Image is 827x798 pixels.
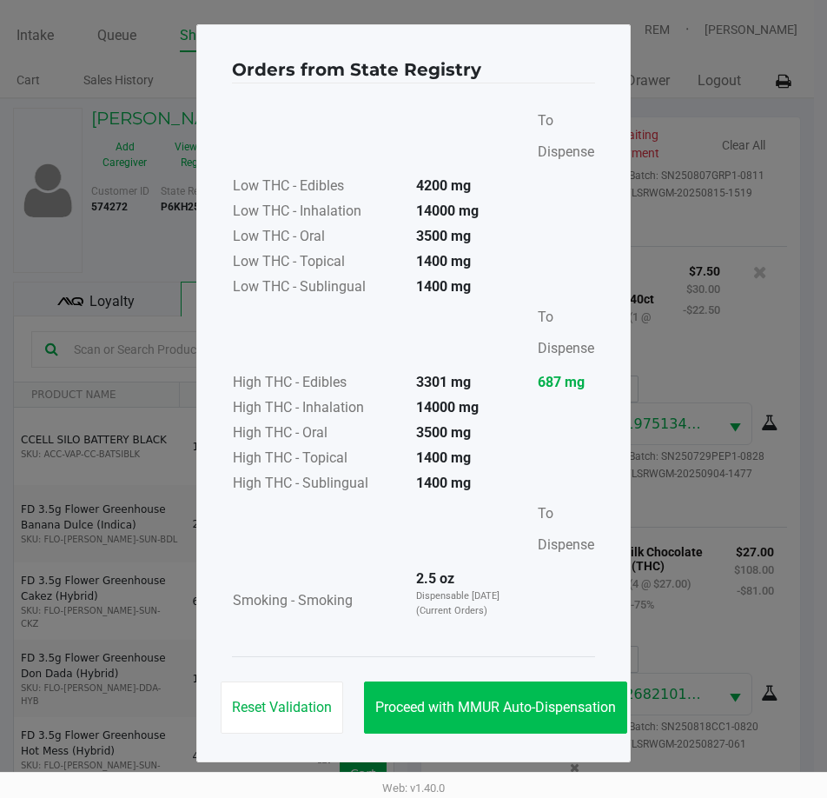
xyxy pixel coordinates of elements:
td: To Dispense [524,301,595,371]
span: Reset Validation [232,699,332,715]
td: Low THC - Oral [232,225,402,250]
td: Low THC - Topical [232,250,402,276]
strong: 1400 mg [416,475,471,491]
td: High THC - Edibles [232,371,402,396]
strong: 687 mg [538,372,594,393]
strong: 2.5 oz [416,570,454,587]
strong: 1400 mg [416,449,471,466]
strong: 1400 mg [416,253,471,269]
td: High THC - Topical [232,447,402,472]
h4: Orders from State Registry [232,57,481,83]
td: Low THC - Sublingual [232,276,402,301]
strong: 1400 mg [416,278,471,295]
span: Proceed with MMUR Auto-Dispensation [375,699,616,715]
span: Web: v1.40.0 [382,781,445,795]
td: High THC - Inhalation [232,396,402,422]
td: To Dispense [524,497,595,568]
strong: 14000 mg [416,203,479,219]
strong: 14000 mg [416,399,479,416]
td: High THC - Oral [232,422,402,447]
td: Low THC - Inhalation [232,200,402,225]
td: To Dispense [524,104,595,175]
strong: 3500 mg [416,228,471,244]
p: Dispensable [DATE] (Current Orders) [416,589,508,618]
strong: 3301 mg [416,374,471,390]
strong: 4200 mg [416,177,471,194]
td: Smoking - Smoking [232,568,402,635]
button: Reset Validation [221,682,343,734]
td: High THC - Sublingual [232,472,402,497]
strong: 3500 mg [416,424,471,441]
button: Proceed with MMUR Auto-Dispensation [364,682,627,734]
td: Low THC - Edibles [232,175,402,200]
